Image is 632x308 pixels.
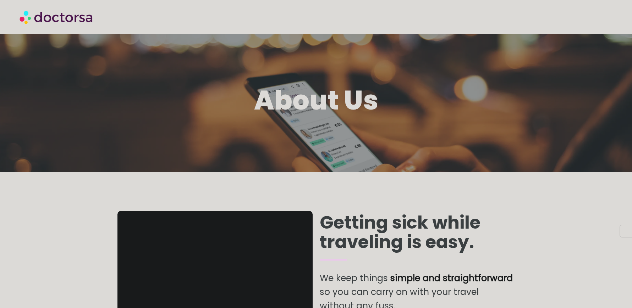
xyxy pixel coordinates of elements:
[620,225,632,237] button: Your consent preferences for tracking technologies
[320,272,388,284] span: We keep things
[117,86,515,115] h1: About Us
[390,271,513,285] span: simple and straightforward
[320,213,515,252] h2: Getting sick while traveling is easy.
